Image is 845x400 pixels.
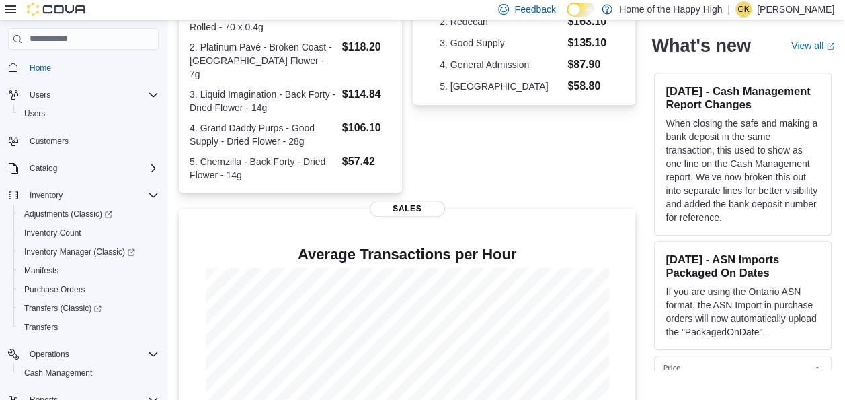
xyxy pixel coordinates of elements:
a: Adjustments (Classic) [19,206,118,222]
button: Operations [24,346,75,362]
a: Inventory Manager (Classic) [13,242,164,261]
span: Users [24,87,159,103]
a: View allExternal link [791,40,834,51]
p: If you are using the Ontario ASN format, the ASN Import in purchase orders will now automatically... [666,285,820,339]
span: Purchase Orders [24,284,85,295]
button: Catalog [3,159,164,178]
button: Home [3,58,164,77]
a: Cash Management [19,365,97,381]
span: Cash Management [19,365,159,381]
span: Manifests [24,265,58,276]
dt: 2. Platinum Pavé - Broken Coast - [GEOGRAPHIC_DATA] Flower - 7g [190,40,337,81]
dt: 3. Liquid Imagination - Back Forty - Dried Flower - 14g [190,88,337,114]
span: Transfers [19,319,159,335]
span: Transfers (Classic) [19,300,159,316]
a: Transfers (Classic) [19,300,107,316]
dt: 2. Redecan [440,15,562,28]
dd: $57.42 [342,154,391,170]
span: Customers [30,136,69,147]
a: Transfers (Classic) [13,299,164,318]
button: Cash Management [13,364,164,382]
button: Users [13,104,164,123]
span: Transfers (Classic) [24,303,102,314]
dd: $58.80 [567,78,608,94]
dt: 5. Chemzilla - Back Forty - Dried Flower - 14g [190,155,337,182]
input: Dark Mode [567,3,595,17]
span: Users [30,90,50,100]
h3: [DATE] - Cash Management Report Changes [666,84,820,111]
h2: What's new [651,35,750,57]
a: Inventory Manager (Classic) [19,244,140,260]
a: Manifests [19,263,64,279]
span: Catalog [24,160,159,176]
dd: $87.90 [567,57,608,73]
span: Feedback [514,3,555,16]
dt: 4. General Admission [440,58,562,71]
dt: 5. [GEOGRAPHIC_DATA] [440,79,562,93]
a: Users [19,106,50,122]
p: When closing the safe and making a bank deposit in the same transaction, this used to show as one... [666,116,820,224]
p: Home of the Happy High [619,1,722,18]
span: Users [24,108,45,119]
span: Manifests [19,263,159,279]
img: Cova [27,3,87,16]
h3: [DATE] - ASN Imports Packaged On Dates [666,253,820,279]
dt: 3. Good Supply [440,36,562,50]
span: Catalog [30,163,57,174]
span: Inventory Manager (Classic) [24,246,135,257]
span: Users [19,106,159,122]
button: Transfers [13,318,164,337]
button: Users [24,87,56,103]
span: Home [24,59,159,76]
dt: 4. Grand Daddy Purps - Good Supply - Dried Flower - 28g [190,121,337,148]
span: Home [30,63,51,73]
button: Inventory [3,186,164,205]
span: Cash Management [24,368,92,378]
dd: $118.20 [342,39,391,55]
a: Inventory Count [19,225,87,241]
a: Home [24,60,56,76]
button: Customers [3,131,164,151]
a: Purchase Orders [19,281,91,298]
dd: $135.10 [567,35,608,51]
span: Customers [24,133,159,149]
span: Operations [30,349,69,360]
span: Sales [370,201,445,217]
dd: $114.84 [342,86,391,102]
h4: Average Transactions per Hour [190,246,625,263]
a: Adjustments (Classic) [13,205,164,224]
p: [PERSON_NAME] [757,1,834,18]
span: GK [737,1,749,18]
span: Inventory Count [24,228,81,238]
span: Inventory [24,187,159,203]
span: Adjustments (Classic) [19,206,159,222]
span: Inventory [30,190,63,201]
button: Operations [3,345,164,364]
span: Inventory Count [19,225,159,241]
p: | [727,1,730,18]
span: Transfers [24,322,58,333]
a: Customers [24,133,74,149]
button: Inventory [24,187,68,203]
span: Operations [24,346,159,362]
span: Purchase Orders [19,281,159,298]
button: Inventory Count [13,224,164,242]
button: Users [3,86,164,104]
button: Manifests [13,261,164,280]
span: Adjustments (Classic) [24,209,112,220]
div: Gaganpreet Kaur [735,1,752,18]
svg: External link [826,42,834,51]
span: Inventory Manager (Classic) [19,244,159,260]
dd: $106.10 [342,120,391,136]
a: Transfers [19,319,63,335]
button: Catalog [24,160,63,176]
button: Purchase Orders [13,280,164,299]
